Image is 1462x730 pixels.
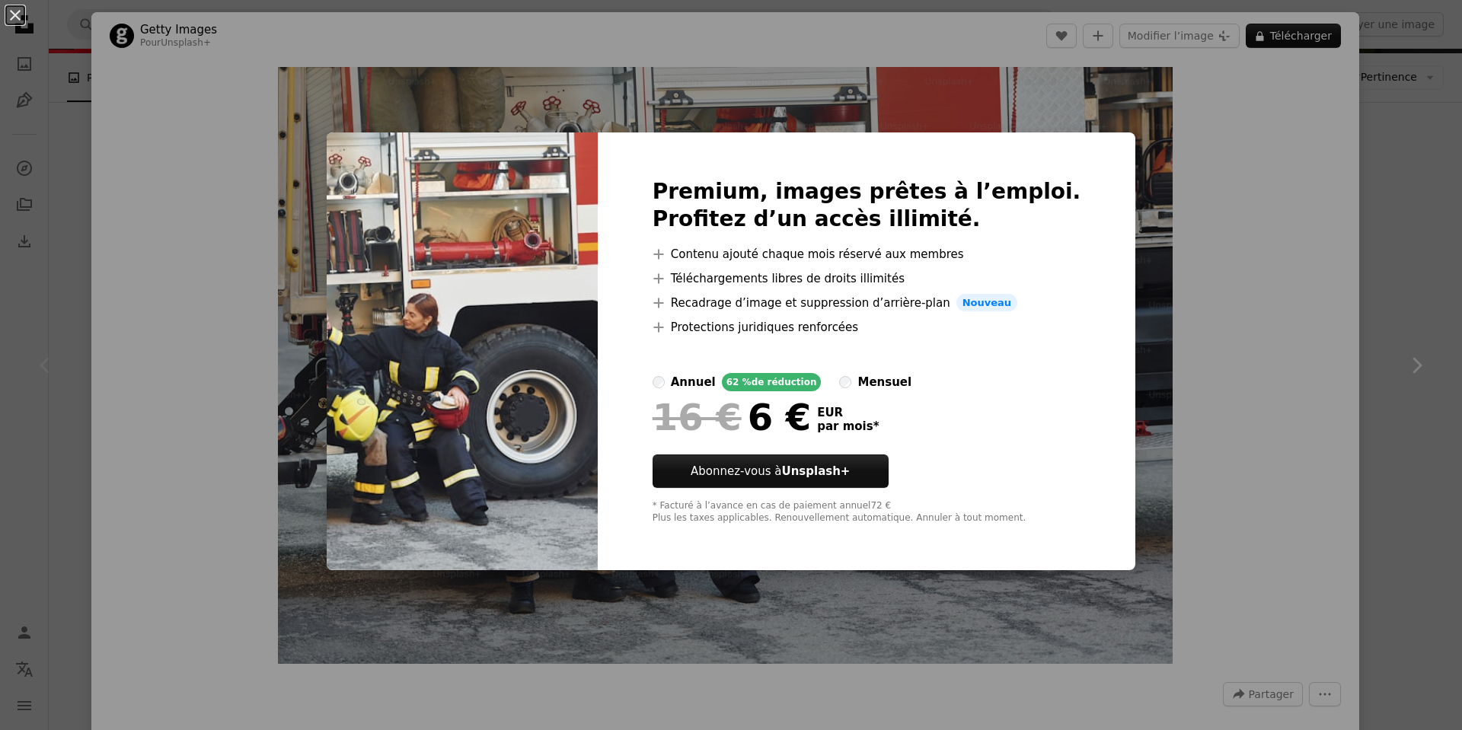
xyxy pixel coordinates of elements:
[817,406,879,419] span: EUR
[653,397,742,437] span: 16 €
[327,132,598,571] img: premium_photo-1661724753583-50fc504ca7e5
[781,464,850,478] strong: Unsplash+
[653,376,665,388] input: annuel62 %de réduction
[653,245,1081,263] li: Contenu ajouté chaque mois réservé aux membres
[857,373,911,391] div: mensuel
[653,454,889,488] button: Abonnez-vous àUnsplash+
[653,397,811,437] div: 6 €
[817,419,879,433] span: par mois *
[653,178,1081,233] h2: Premium, images prêtes à l’emploi. Profitez d’un accès illimité.
[722,373,822,391] div: 62 % de réduction
[839,376,851,388] input: mensuel
[653,269,1081,288] li: Téléchargements libres de droits illimités
[653,318,1081,336] li: Protections juridiques renforcées
[956,294,1017,312] span: Nouveau
[653,294,1081,312] li: Recadrage d’image et suppression d’arrière-plan
[671,373,716,391] div: annuel
[653,500,1081,524] div: * Facturé à l’avance en cas de paiement annuel 72 € Plus les taxes applicables. Renouvellement au...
